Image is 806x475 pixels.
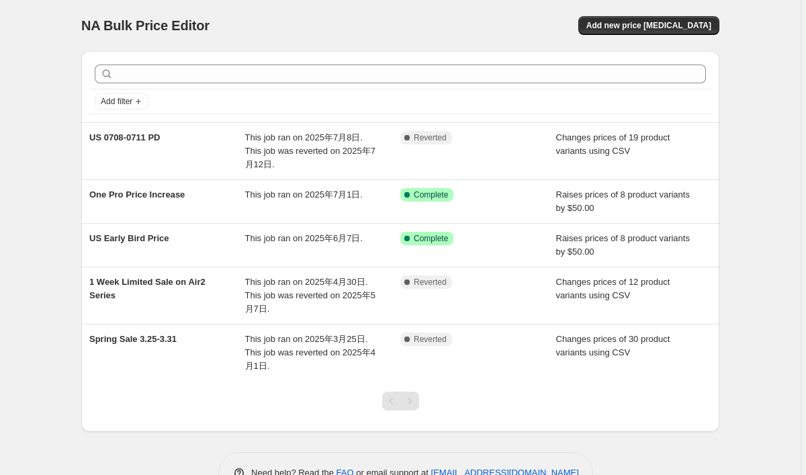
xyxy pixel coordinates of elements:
[89,277,206,300] span: 1 Week Limited Sale on Air2 Series
[556,277,670,300] span: Changes prices of 12 product variants using CSV
[95,93,148,110] button: Add filter
[245,132,375,169] span: This job ran on 2025年7月8日. This job was reverted on 2025年7月12日.
[414,233,448,244] span: Complete
[586,20,711,31] span: Add new price [MEDICAL_DATA]
[414,132,447,143] span: Reverted
[556,132,670,156] span: Changes prices of 19 product variants using CSV
[81,18,210,33] span: NA Bulk Price Editor
[89,189,185,200] span: One Pro Price Increase
[556,334,670,357] span: Changes prices of 30 product variants using CSV
[556,233,690,257] span: Raises prices of 8 product variants by $50.00
[414,189,448,200] span: Complete
[245,189,363,200] span: This job ran on 2025年7月1日.
[245,334,375,371] span: This job ran on 2025年3月25日. This job was reverted on 2025年4月1日.
[89,334,177,344] span: Spring Sale 3.25-3.31
[245,233,363,243] span: This job ran on 2025年6月7日.
[414,334,447,345] span: Reverted
[414,277,447,288] span: Reverted
[382,392,419,411] nav: Pagination
[578,16,719,35] button: Add new price [MEDICAL_DATA]
[556,189,690,213] span: Raises prices of 8 product variants by $50.00
[245,277,375,314] span: This job ran on 2025年4月30日. This job was reverted on 2025年5月7日.
[101,96,132,107] span: Add filter
[89,233,169,243] span: US Early Bird Price
[89,132,161,142] span: US 0708-0711 PD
